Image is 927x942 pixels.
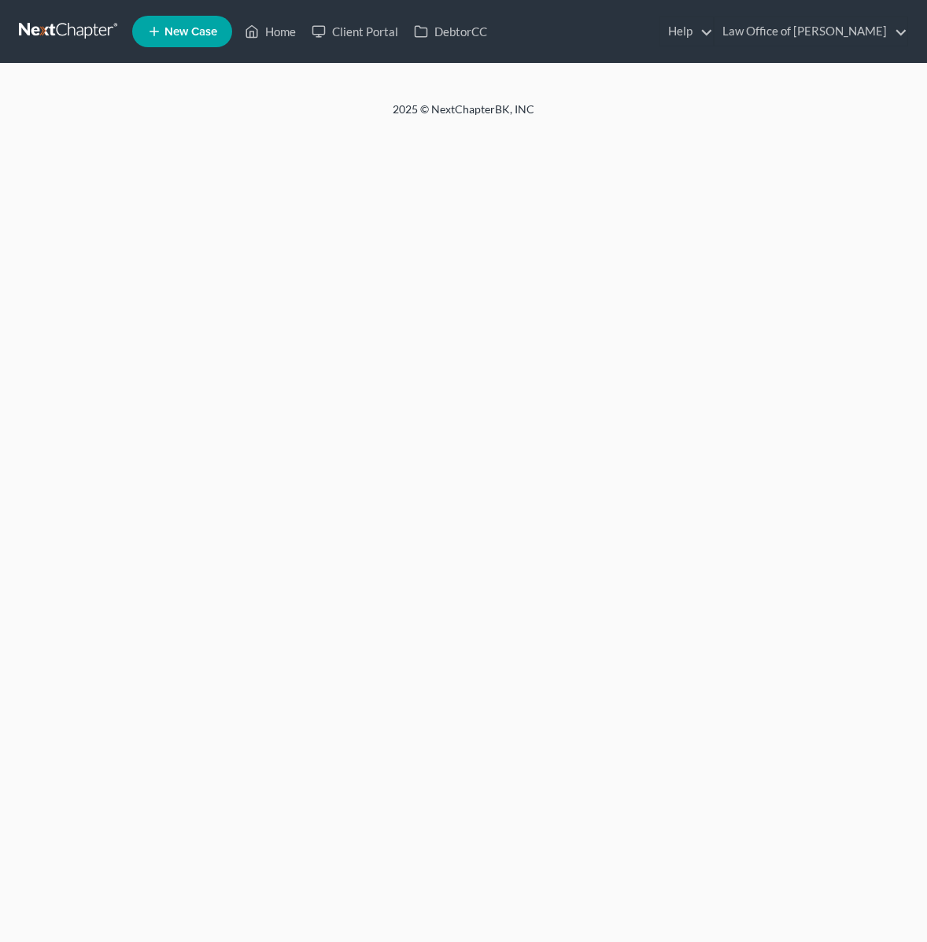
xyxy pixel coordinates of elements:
[132,16,232,47] new-legal-case-button: New Case
[715,17,907,46] a: Law Office of [PERSON_NAME]
[660,17,713,46] a: Help
[406,17,495,46] a: DebtorCC
[86,102,841,130] div: 2025 © NextChapterBK, INC
[304,17,406,46] a: Client Portal
[237,17,304,46] a: Home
